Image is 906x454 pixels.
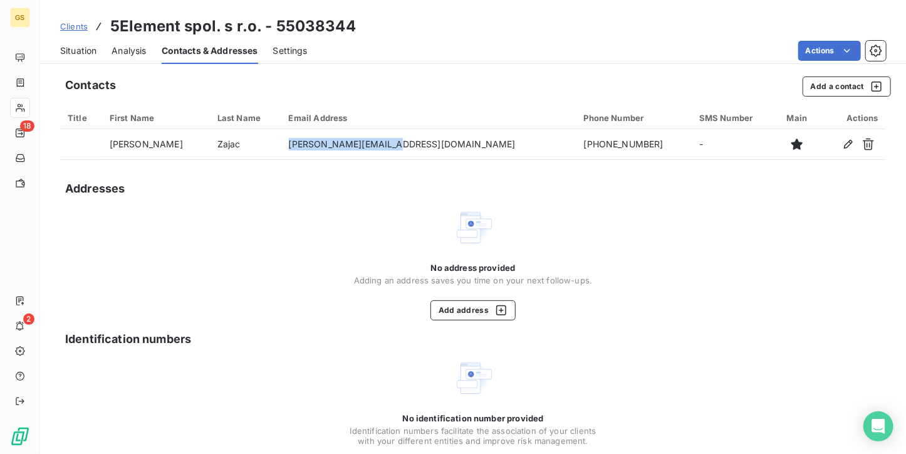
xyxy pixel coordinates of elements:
[68,113,95,123] div: Title
[281,129,576,159] td: [PERSON_NAME][EMAIL_ADDRESS][DOMAIN_NAME]
[110,113,202,123] div: First Name
[798,41,861,61] button: Actions
[576,129,692,159] td: [PHONE_NUMBER]
[60,20,88,33] a: Clients
[803,77,891,97] button: Add a contact
[65,330,191,348] h5: Identification numbers
[430,300,516,320] button: Add address
[10,8,30,28] div: GS
[102,129,210,159] td: [PERSON_NAME]
[863,411,893,441] div: Open Intercom Messenger
[699,113,768,123] div: SMS Number
[584,113,684,123] div: Phone Number
[65,77,116,94] h5: Contacts
[431,263,516,273] span: No address provided
[453,358,493,398] img: Empty state
[273,45,308,57] span: Settings
[20,120,34,132] span: 18
[112,45,146,57] span: Analysis
[826,113,878,123] div: Actions
[348,426,598,446] span: Identification numbers facilitate the association of your clients with your different entities an...
[783,113,811,123] div: Main
[210,129,281,159] td: Zajac
[217,113,274,123] div: Last Name
[23,314,34,325] span: 2
[289,113,569,123] div: Email Address
[453,208,493,248] img: Empty state
[65,180,125,198] h5: Addresses
[162,45,258,57] span: Contacts & Addresses
[60,21,88,31] span: Clients
[354,275,593,285] span: Adding an address saves you time on your next follow-ups.
[692,129,776,159] td: -
[10,426,30,446] img: Logo LeanPay
[403,413,544,423] span: No identification number provided
[60,45,96,57] span: Situation
[110,15,356,38] h3: 5Element spol. s r.o. - 55038344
